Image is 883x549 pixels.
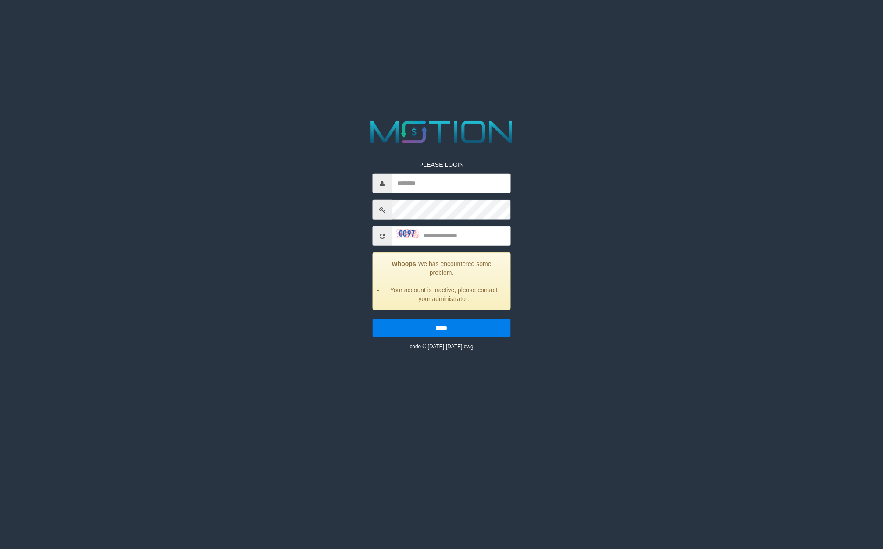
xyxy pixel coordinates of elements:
img: captcha [396,229,418,237]
div: We has encountered some problem. [372,252,511,310]
img: MOTION_logo.png [364,117,519,147]
li: Your account is inactive, please contact your administrator. [384,286,504,303]
strong: Whoops! [392,260,418,267]
small: code © [DATE]-[DATE] dwg [409,344,473,350]
p: PLEASE LOGIN [372,160,511,169]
